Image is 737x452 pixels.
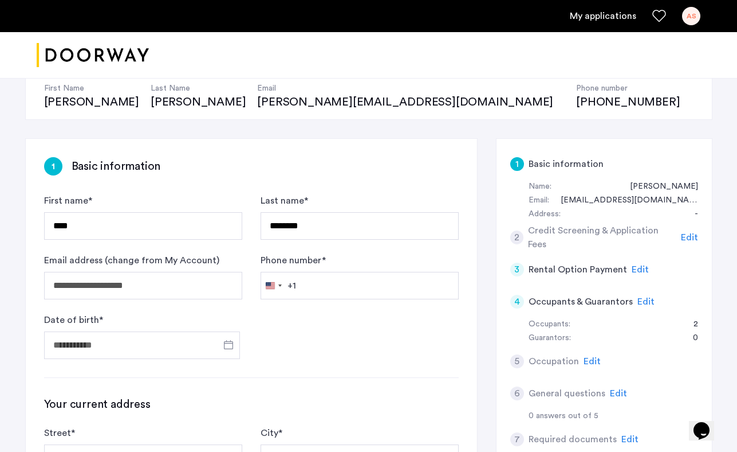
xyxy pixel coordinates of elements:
[549,194,698,208] div: asnells.13@gmail.com
[529,208,561,221] div: Address:
[529,180,551,194] div: Name:
[510,432,524,446] div: 7
[681,332,698,345] div: 0
[261,194,308,208] label: Last name *
[257,94,565,110] div: [PERSON_NAME][EMAIL_ADDRESS][DOMAIN_NAME]
[529,354,579,368] h5: Occupation
[529,157,604,171] h5: Basic information
[37,34,149,77] img: logo
[222,338,235,352] button: Open calendar
[652,9,666,23] a: Favorites
[529,332,571,345] div: Guarantors:
[529,194,549,208] div: Email:
[510,157,524,171] div: 1
[44,83,139,94] h4: First Name
[72,158,161,174] h3: Basic information
[584,357,601,366] span: Edit
[44,194,92,208] label: First name *
[529,295,633,309] h5: Occupants & Guarantors
[44,396,459,412] h3: Your current address
[528,224,676,251] h5: Credit Screening & Application Fees
[287,279,296,293] div: +1
[637,297,655,306] span: Edit
[257,83,565,94] h4: Email
[510,231,524,244] div: 2
[621,435,639,444] span: Edit
[632,265,649,274] span: Edit
[151,94,246,110] div: [PERSON_NAME]
[261,254,326,267] label: Phone number *
[44,313,103,327] label: Date of birth *
[44,426,75,440] label: Street *
[44,254,219,267] label: Email address (change from My Account)
[610,389,627,398] span: Edit
[682,7,700,25] div: AS
[44,157,62,176] div: 1
[529,318,570,332] div: Occupants:
[682,318,698,332] div: 2
[510,263,524,276] div: 3
[510,387,524,400] div: 6
[37,34,149,77] a: Cazamio logo
[529,387,605,400] h5: General questions
[576,83,680,94] h4: Phone number
[151,83,246,94] h4: Last Name
[529,410,698,423] div: 0 answers out of 5
[44,94,139,110] div: [PERSON_NAME]
[681,233,698,242] span: Edit
[510,295,524,309] div: 4
[689,406,726,441] iframe: chat widget
[510,354,524,368] div: 5
[570,9,636,23] a: My application
[261,426,282,440] label: City *
[618,180,698,194] div: Anna Snelling
[261,272,296,299] button: Selected country
[529,263,627,276] h5: Rental Option Payment
[529,432,617,446] h5: Required documents
[576,94,680,110] div: [PHONE_NUMBER]
[683,208,698,221] div: -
